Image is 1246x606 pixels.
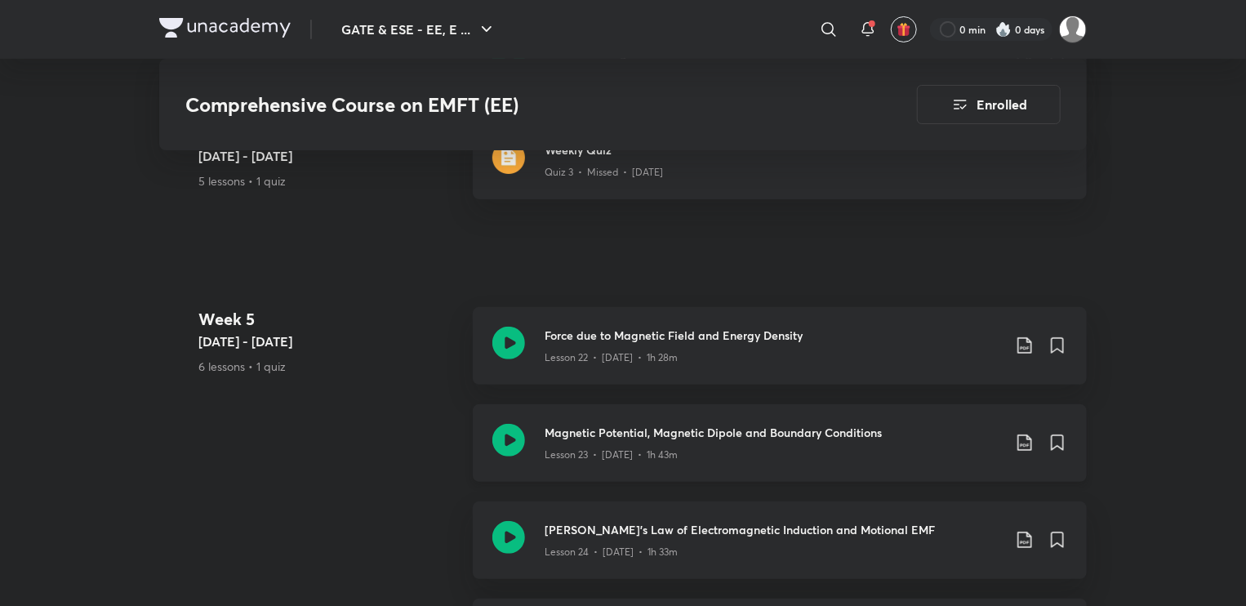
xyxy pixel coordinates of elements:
h3: Magnetic Potential, Magnetic Dipole and Boundary Conditions [545,424,1002,441]
img: Company Logo [159,18,291,38]
h3: Comprehensive Course on EMFT (EE) [185,93,825,117]
p: Lesson 23 • [DATE] • 1h 43m [545,448,678,462]
img: streak [995,21,1012,38]
img: Ayush [1059,16,1087,43]
button: GATE & ESE - EE, E ... [332,13,506,46]
h3: [PERSON_NAME]'s Law of Electromagnetic Induction and Motional EMF [545,521,1002,538]
button: avatar [891,16,917,42]
a: [PERSON_NAME]'s Law of Electromagnetic Induction and Motional EMFLesson 24 • [DATE] • 1h 33m [473,501,1087,599]
p: 5 lessons • 1 quiz [198,172,460,189]
h4: Week 5 [198,307,460,332]
img: avatar [897,22,911,37]
a: Force due to Magnetic Field and Energy DensityLesson 22 • [DATE] • 1h 28m [473,307,1087,404]
img: quiz [492,141,525,174]
p: 6 lessons • 1 quiz [198,358,460,375]
h3: Force due to Magnetic Field and Energy Density [545,327,1002,344]
button: Enrolled [917,85,1061,124]
a: quizWeekly QuizQuiz 3 • Missed • [DATE] [473,122,1087,219]
h5: [DATE] - [DATE] [198,146,460,166]
a: Company Logo [159,18,291,42]
p: Quiz 3 • Missed • [DATE] [545,165,663,180]
a: Magnetic Potential, Magnetic Dipole and Boundary ConditionsLesson 23 • [DATE] • 1h 43m [473,404,1087,501]
p: Lesson 22 • [DATE] • 1h 28m [545,350,678,365]
p: Lesson 24 • [DATE] • 1h 33m [545,545,678,559]
h5: [DATE] - [DATE] [198,332,460,351]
